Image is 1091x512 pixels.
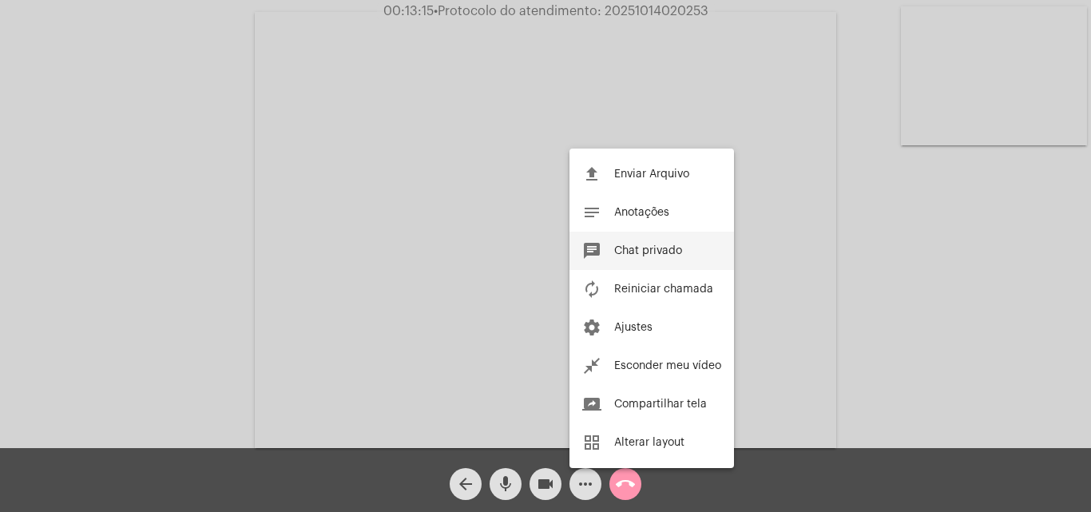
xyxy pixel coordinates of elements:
span: Enviar Arquivo [614,169,689,180]
mat-icon: notes [582,203,601,222]
span: Ajustes [614,322,653,333]
mat-icon: settings [582,318,601,337]
mat-icon: chat [582,241,601,260]
span: Reiniciar chamada [614,284,713,295]
mat-icon: screen_share [582,395,601,414]
span: Alterar layout [614,437,684,448]
mat-icon: autorenew [582,280,601,299]
span: Anotações [614,207,669,218]
span: Chat privado [614,245,682,256]
span: Esconder meu vídeo [614,360,721,371]
mat-icon: grid_view [582,433,601,452]
mat-icon: close_fullscreen [582,356,601,375]
span: Compartilhar tela [614,399,707,410]
mat-icon: file_upload [582,165,601,184]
